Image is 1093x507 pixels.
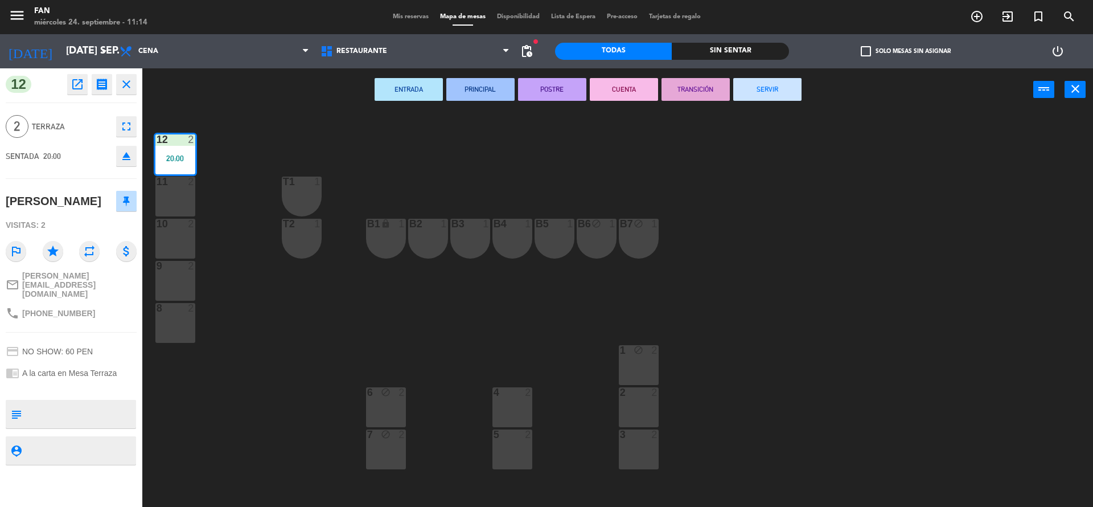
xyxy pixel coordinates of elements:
[6,271,137,299] a: mail_outline[PERSON_NAME][EMAIL_ADDRESS][DOMAIN_NAME]
[446,78,515,101] button: PRINCIPAL
[155,154,195,162] div: 20:00
[1001,10,1014,23] i: exit_to_app
[32,120,110,133] span: Terraza
[120,120,133,133] i: fullscreen
[9,7,26,24] i: menu
[79,241,100,261] i: repeat
[525,430,532,440] div: 2
[387,14,434,20] span: Mis reservas
[188,219,195,229] div: 2
[116,146,137,166] button: eject
[532,38,539,45] span: fiber_manual_record
[520,44,533,58] span: pending_actions
[1037,82,1051,96] i: power_input
[9,7,26,28] button: menu
[120,77,133,91] i: close
[1065,81,1086,98] button: close
[634,219,643,228] i: block
[494,430,494,440] div: 5
[22,369,117,378] span: A la carta en Mesa Terraza
[116,241,137,261] i: attach_money
[525,387,532,398] div: 2
[375,78,443,101] button: ENTRADA
[651,430,658,440] div: 2
[525,219,532,229] div: 1
[381,430,391,439] i: block
[1033,81,1054,98] button: power_input
[71,77,84,91] i: open_in_new
[651,387,658,398] div: 2
[188,177,195,187] div: 2
[651,345,658,355] div: 2
[314,177,321,187] div: 1
[634,345,643,355] i: block
[590,78,658,101] button: CUENTA
[336,47,387,55] span: Restaurante
[672,43,788,60] div: Sin sentar
[314,219,321,229] div: 1
[609,219,616,229] div: 1
[434,14,491,20] span: Mapa de mesas
[120,149,133,163] i: eject
[116,116,137,137] button: fullscreen
[601,14,643,20] span: Pre-acceso
[188,261,195,271] div: 2
[6,345,19,358] i: credit_card
[6,306,19,320] i: phone
[643,14,706,20] span: Tarjetas de regalo
[733,78,802,101] button: SERVIR
[567,219,574,229] div: 1
[6,115,28,138] span: 2
[67,74,88,95] button: open_in_new
[591,219,601,228] i: block
[409,219,410,229] div: B2
[491,14,545,20] span: Disponibilidad
[381,387,391,397] i: block
[483,219,490,229] div: 1
[518,78,586,101] button: POSTRE
[398,387,405,398] div: 2
[34,6,147,17] div: Fan
[34,17,147,28] div: miércoles 24. septiembre - 11:14
[10,444,22,457] i: person_pin
[651,219,658,229] div: 1
[367,219,368,229] div: B1
[367,387,368,398] div: 6
[861,46,951,56] label: Solo mesas sin asignar
[10,408,22,420] i: subject
[22,347,93,356] span: NO SHOW: 60 PEN
[22,309,95,318] span: [PHONE_NUMBER]
[451,219,452,229] div: B3
[6,278,19,292] i: mail_outline
[555,43,672,60] div: Todas
[6,192,101,211] div: [PERSON_NAME]
[861,46,871,56] span: check_box_outline_blank
[95,77,109,91] i: receipt
[367,430,368,440] div: 7
[398,219,405,229] div: 1
[398,430,405,440] div: 2
[6,215,137,235] div: Visitas: 2
[6,241,26,261] i: outlined_flag
[661,78,730,101] button: TRANSICIÓN
[188,303,195,313] div: 2
[970,10,984,23] i: add_circle_outline
[441,219,447,229] div: 1
[43,241,63,261] i: star
[1069,82,1082,96] i: close
[494,387,494,398] div: 4
[1032,10,1045,23] i: turned_in_not
[22,271,137,299] span: [PERSON_NAME][EMAIL_ADDRESS][DOMAIN_NAME]
[381,219,391,228] i: lock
